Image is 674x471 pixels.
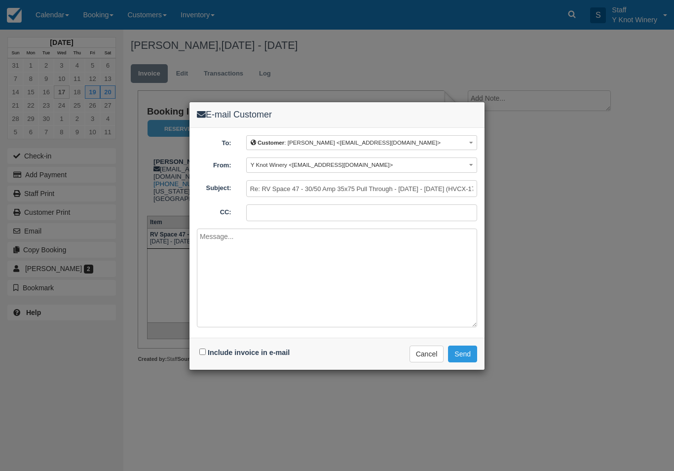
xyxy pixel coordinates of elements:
[246,135,477,151] button: Customer: [PERSON_NAME] <[EMAIL_ADDRESS][DOMAIN_NAME]>
[189,135,239,148] label: To:
[189,180,239,193] label: Subject:
[258,139,284,146] b: Customer
[410,346,444,362] button: Cancel
[246,157,477,173] button: Y Knot Winery <[EMAIL_ADDRESS][DOMAIN_NAME]>
[189,204,239,217] label: CC:
[448,346,477,362] button: Send
[251,139,441,146] span: : [PERSON_NAME] <[EMAIL_ADDRESS][DOMAIN_NAME]>
[189,157,239,170] label: From:
[197,110,477,120] h4: E-mail Customer
[251,161,393,168] span: Y Knot Winery <[EMAIL_ADDRESS][DOMAIN_NAME]>
[208,349,290,356] label: Include invoice in e-mail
